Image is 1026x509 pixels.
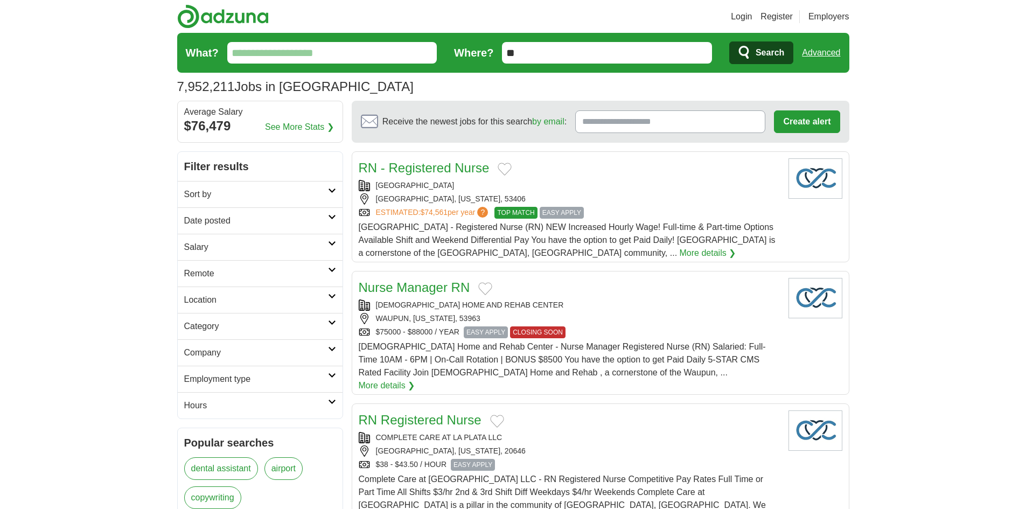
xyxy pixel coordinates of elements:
div: [GEOGRAPHIC_DATA], [US_STATE], 20646 [359,445,780,457]
a: Employment type [178,366,343,392]
span: $74,561 [420,208,448,217]
h2: Remote [184,267,328,280]
label: Where? [454,45,493,61]
a: Remote [178,260,343,287]
span: EASY APPLY [540,207,584,219]
a: Login [731,10,752,23]
div: $75000 - $88000 / YEAR [359,326,780,338]
span: ? [477,207,488,218]
a: airport [264,457,303,480]
div: COMPLETE CARE AT LA PLATA LLC [359,432,780,443]
div: $38 - $43.50 / HOUR [359,459,780,471]
button: Create alert [774,110,840,133]
span: Receive the newest jobs for this search : [382,115,567,128]
a: See More Stats ❯ [265,121,334,134]
a: Advanced [802,42,840,64]
button: Add to favorite jobs [478,282,492,295]
div: [DEMOGRAPHIC_DATA] HOME AND REHAB CENTER [359,299,780,311]
a: Hours [178,392,343,419]
button: Search [729,41,793,64]
h2: Popular searches [184,435,336,451]
img: Company logo [788,158,842,199]
label: What? [186,45,219,61]
iframe: Sign in with Google Dialog [805,11,1015,205]
a: RN Registered Nurse [359,413,481,427]
h2: Employment type [184,373,328,386]
img: Adzuna logo [177,4,269,29]
a: copywriting [184,486,241,509]
a: Company [178,339,343,366]
button: Add to favorite jobs [490,415,504,428]
div: [GEOGRAPHIC_DATA], [US_STATE], 53406 [359,193,780,205]
a: ESTIMATED:$74,561per year? [376,207,491,219]
h2: Date posted [184,214,328,227]
h2: Category [184,320,328,333]
h1: Jobs in [GEOGRAPHIC_DATA] [177,79,414,94]
div: [GEOGRAPHIC_DATA] [359,180,780,191]
div: $76,479 [184,116,336,136]
span: Search [756,42,784,64]
a: Register [760,10,793,23]
h2: Sort by [184,188,328,201]
a: More details ❯ [359,379,415,392]
span: [GEOGRAPHIC_DATA] - Registered Nurse (RN) NEW Increased Hourly Wage! Full-time & Part-time Option... [359,222,776,257]
h2: Salary [184,241,328,254]
a: dental assistant [184,457,258,480]
img: Company logo [788,410,842,451]
h2: Filter results [178,152,343,181]
span: EASY APPLY [464,326,508,338]
span: CLOSING SOON [510,326,566,338]
h2: Company [184,346,328,359]
a: Employers [808,10,849,23]
span: 7,952,211 [177,77,235,96]
a: RN - Registered Nurse [359,161,490,175]
div: Average Salary [184,108,336,116]
span: TOP MATCH [494,207,537,219]
a: Location [178,287,343,313]
a: Sort by [178,181,343,207]
img: Company logo [788,278,842,318]
a: Nurse Manager RN [359,280,470,295]
a: More details ❯ [680,247,736,260]
h2: Hours [184,399,328,412]
span: EASY APPLY [451,459,495,471]
a: by email [532,117,564,126]
a: Salary [178,234,343,260]
h2: Location [184,294,328,306]
span: [DEMOGRAPHIC_DATA] Home and Rehab Center - Nurse Manager Registered Nurse (RN) Salaried: Full-Tim... [359,342,766,377]
a: Category [178,313,343,339]
div: WAUPUN, [US_STATE], 53963 [359,313,780,324]
a: Date posted [178,207,343,234]
button: Add to favorite jobs [498,163,512,176]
